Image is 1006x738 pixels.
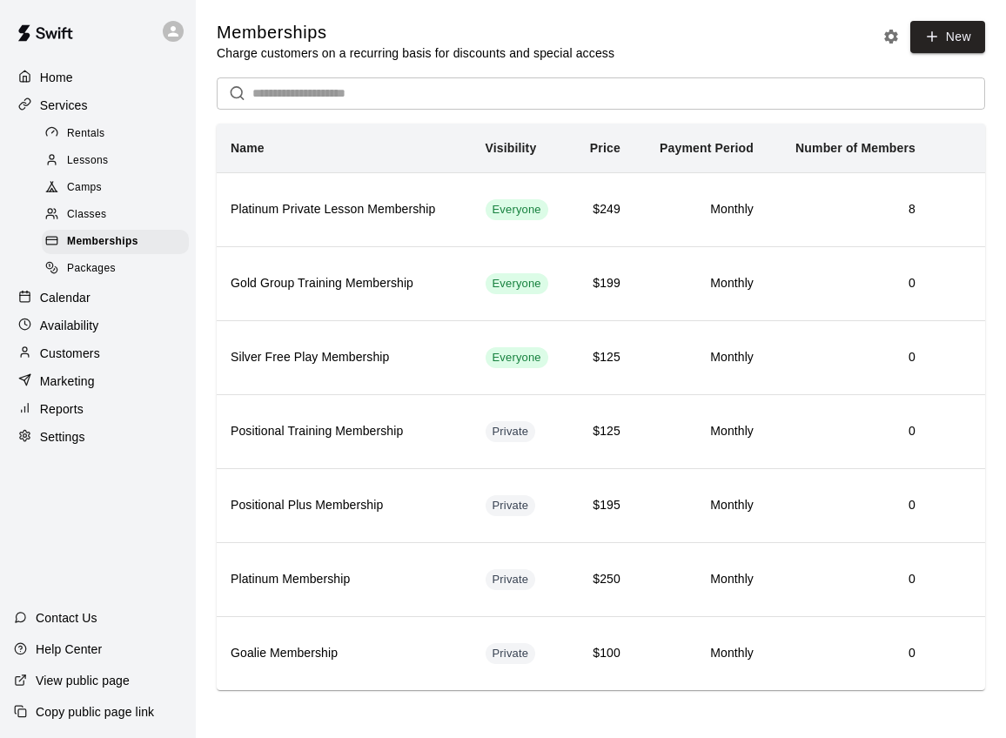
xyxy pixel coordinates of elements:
div: This membership is visible to all customers [486,199,548,220]
p: Copy public page link [36,703,154,721]
b: Price [590,141,620,155]
span: Classes [67,206,106,224]
div: This membership is hidden from the memberships page [486,495,536,516]
a: Services [14,92,182,118]
h6: $125 [585,422,620,441]
a: Rentals [42,120,196,147]
div: Camps [42,176,189,200]
h6: 0 [781,274,915,293]
h6: $250 [585,570,620,589]
a: Settings [14,424,182,450]
h6: Monthly [648,496,754,515]
div: This membership is visible to all customers [486,347,548,368]
button: Memberships settings [878,23,904,50]
a: Home [14,64,182,91]
a: Customers [14,340,182,366]
a: Calendar [14,285,182,311]
div: Classes [42,203,189,227]
h6: Monthly [648,348,754,367]
h6: $195 [585,496,620,515]
p: View public page [36,672,130,689]
span: Private [486,498,536,514]
h6: 0 [781,570,915,589]
a: New [910,21,985,53]
span: Everyone [486,276,548,292]
div: This membership is hidden from the memberships page [486,643,536,664]
h6: $199 [585,274,620,293]
h6: Platinum Membership [231,570,458,589]
span: Everyone [486,202,548,218]
p: Reports [40,400,84,418]
a: Reports [14,396,182,422]
div: Rentals [42,122,189,146]
div: This membership is hidden from the memberships page [486,421,536,442]
h6: 0 [781,422,915,441]
h6: Monthly [648,274,754,293]
h6: Gold Group Training Membership [231,274,458,293]
h6: $249 [585,200,620,219]
h5: Memberships [217,21,614,44]
b: Visibility [486,141,537,155]
a: Camps [42,175,196,202]
a: Packages [42,256,196,283]
a: Marketing [14,368,182,394]
p: Customers [40,345,100,362]
p: Settings [40,428,85,446]
div: This membership is visible to all customers [486,273,548,294]
h6: Positional Training Membership [231,422,458,441]
h6: Platinum Private Lesson Membership [231,200,458,219]
h6: 0 [781,348,915,367]
p: Calendar [40,289,91,306]
span: Lessons [67,152,109,170]
p: Home [40,69,73,86]
span: Memberships [67,233,138,251]
span: Everyone [486,350,548,366]
b: Number of Members [795,141,915,155]
h6: Monthly [648,200,754,219]
p: Availability [40,317,99,334]
h6: 0 [781,496,915,515]
p: Help Center [36,641,102,658]
div: Memberships [42,230,189,254]
h6: Monthly [648,644,754,663]
p: Marketing [40,372,95,390]
a: Memberships [42,229,196,256]
span: Packages [67,260,116,278]
h6: Monthly [648,422,754,441]
a: Classes [42,202,196,229]
p: Charge customers on a recurring basis for discounts and special access [217,44,614,62]
p: Contact Us [36,609,97,627]
p: Services [40,97,88,114]
span: Private [486,424,536,440]
table: simple table [217,124,985,690]
div: Packages [42,257,189,281]
h6: Monthly [648,570,754,589]
b: Payment Period [660,141,754,155]
b: Name [231,141,265,155]
span: Rentals [67,125,105,143]
span: Private [486,646,536,662]
h6: $100 [585,644,620,663]
h6: $125 [585,348,620,367]
h6: Positional Plus Membership [231,496,458,515]
a: Lessons [42,147,196,174]
h6: Goalie Membership [231,644,458,663]
a: Availability [14,312,182,339]
div: This membership is hidden from the memberships page [486,569,536,590]
div: Lessons [42,149,189,173]
h6: 0 [781,644,915,663]
span: Private [486,572,536,588]
h6: 8 [781,200,915,219]
span: Camps [67,179,102,197]
h6: Silver Free Play Membership [231,348,458,367]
